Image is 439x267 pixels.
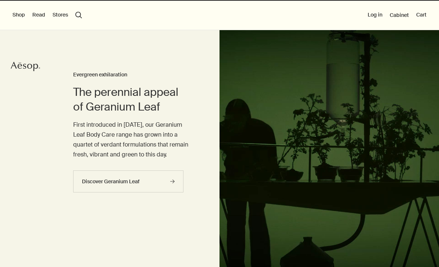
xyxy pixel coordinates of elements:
[11,61,40,74] a: Aesop
[13,1,82,30] nav: primary
[11,61,40,72] svg: Aesop
[416,11,426,19] button: Cart
[73,120,190,160] p: First introduced in [DATE], our Geranium Leaf Body Care range has grown into a quartet of verdant...
[368,1,426,30] nav: supplementary
[390,12,409,18] a: Cabinet
[75,12,82,18] button: Open search
[73,71,190,79] h3: Evergreen exhilaration
[73,170,183,192] a: Discover Geranium Leaf
[13,11,25,19] button: Shop
[53,11,68,19] button: Stores
[32,11,45,19] button: Read
[73,85,190,114] h2: The perennial appeal of Geranium Leaf
[368,11,382,19] button: Log in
